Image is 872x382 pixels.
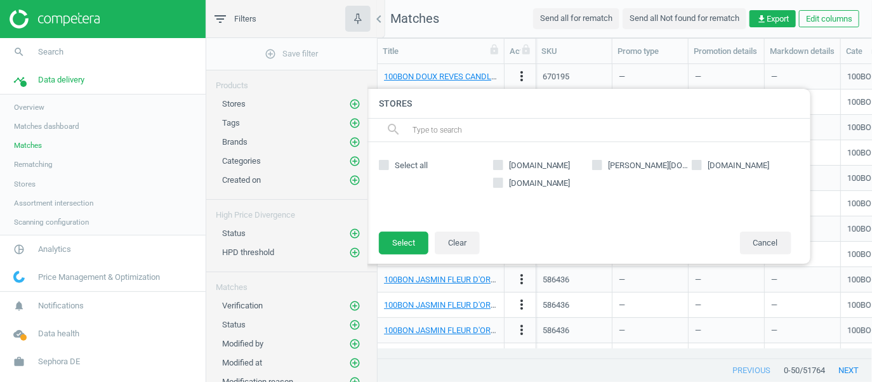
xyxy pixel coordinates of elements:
[349,228,360,239] i: add_circle_outline
[222,118,240,128] span: Tags
[7,237,31,261] i: pie_chart_outlined
[222,175,261,185] span: Created on
[38,328,79,339] span: Data health
[10,10,100,29] img: ajHJNr6hYgQAAAAASUVORK5CYII=
[206,70,377,91] div: Products
[14,198,93,208] span: Assortment intersection
[14,217,89,227] span: Scanning configuration
[14,121,79,131] span: Matches dashboard
[348,136,361,148] button: add_circle_outline
[349,155,360,167] i: add_circle_outline
[222,320,246,329] span: Status
[348,227,361,240] button: add_circle_outline
[265,48,277,60] i: add_circle_outline
[348,357,361,369] button: add_circle_outline
[38,356,80,367] span: Sephora DE
[38,300,84,312] span: Notifications
[348,338,361,350] button: add_circle_outline
[38,272,160,283] span: Price Management & Optimization
[14,159,53,169] span: Rematching
[348,117,361,129] button: add_circle_outline
[38,244,71,255] span: Analytics
[222,156,261,166] span: Categories
[234,13,256,25] span: Filters
[14,179,36,189] span: Stores
[38,46,63,58] span: Search
[348,319,361,331] button: add_circle_outline
[349,136,360,148] i: add_circle_outline
[348,155,361,168] button: add_circle_outline
[222,228,246,238] span: Status
[7,350,31,374] i: work
[38,74,84,86] span: Data delivery
[349,175,360,186] i: add_circle_outline
[265,48,319,60] span: Save filter
[349,247,360,258] i: add_circle_outline
[222,301,263,310] span: Verification
[206,200,377,221] div: High Price Divergence
[222,99,246,109] span: Stores
[348,174,361,187] button: add_circle_outline
[348,300,361,312] button: add_circle_outline
[349,117,360,129] i: add_circle_outline
[13,271,25,283] img: wGWNvw8QSZomAAAAABJRU5ErkJggg==
[206,272,377,293] div: Matches
[222,339,263,348] span: Modified by
[14,102,44,112] span: Overview
[206,41,377,67] button: add_circle_outlineSave filter
[7,294,31,318] i: notifications
[7,322,31,346] i: cloud_done
[213,11,228,27] i: filter_list
[222,358,262,367] span: Modified at
[7,40,31,64] i: search
[348,98,361,110] button: add_circle_outline
[222,137,248,147] span: Brands
[222,247,274,257] span: HPD threshold
[14,140,42,150] span: Matches
[7,68,31,92] i: timeline
[366,89,810,119] h4: Stores
[348,246,361,259] button: add_circle_outline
